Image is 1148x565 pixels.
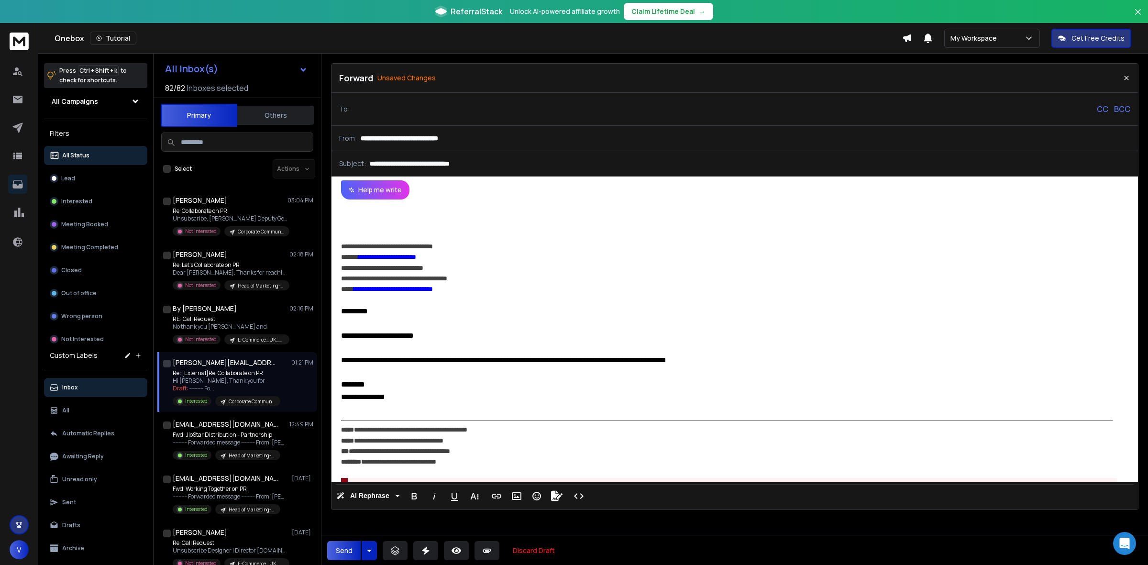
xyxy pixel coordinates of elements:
p: 02:18 PM [289,251,313,258]
button: Signature [548,487,566,506]
button: Italic (Ctrl+I) [425,487,443,506]
button: All Status [44,146,147,165]
p: [DATE] [292,475,313,482]
p: Unsubscribe Designer | Director [DOMAIN_NAME] [173,547,287,554]
p: Sent [62,499,76,506]
p: Corporate Communications-Campaign-Sep-1 [229,398,275,405]
button: Lead [44,169,147,188]
p: Unsaved Changes [377,73,436,83]
p: Fwd: Working Together on PR [173,485,287,493]
button: Underline (Ctrl+U) [445,487,464,506]
p: Interested [185,452,208,459]
span: Draft: [173,384,188,392]
p: ---------- Forwarded message --------- From: [PERSON_NAME] [173,493,287,500]
button: Meeting Booked [44,215,147,234]
p: Lead [61,175,75,182]
p: Wrong person [61,312,102,320]
p: 01:21 PM [291,359,313,366]
p: Interested [61,198,92,205]
button: Drafts [44,516,147,535]
p: Unsubscribe. [PERSON_NAME] Deputy General [173,215,287,222]
button: AI Rephrase [334,487,401,506]
p: Press to check for shortcuts. [59,66,127,85]
p: Re: Collaborate on PR [173,207,287,215]
label: Select [175,165,192,173]
button: Bold (Ctrl+B) [405,487,423,506]
button: Emoticons [528,487,546,506]
button: Closed [44,261,147,280]
button: Out of office [44,284,147,303]
button: Discard Draft [505,541,563,560]
button: All Inbox(s) [157,59,315,78]
button: V [10,540,29,559]
p: All [62,407,69,414]
h1: [PERSON_NAME] [173,250,227,259]
p: Awaiting Reply [62,453,104,460]
p: Out of office [61,289,97,297]
p: Head of Marketing-Campaign-Sep-1 [229,506,275,513]
p: Dear [PERSON_NAME], Thanks for reaching [173,269,287,277]
p: 12:49 PM [289,421,313,428]
button: More Text [465,487,484,506]
button: Help me write [341,180,409,199]
button: Wrong person [44,307,147,326]
p: Re: Let’s Collaborate on PR [173,261,287,269]
p: From: [339,133,357,143]
p: Interested [185,398,208,405]
p: Interested [185,506,208,513]
button: Send [327,541,361,560]
h3: Custom Labels [50,351,98,360]
button: Insert Link (Ctrl+K) [487,487,506,506]
button: Close banner [1132,6,1144,29]
span: 82 / 82 [165,82,185,94]
h1: [PERSON_NAME][EMAIL_ADDRESS][PERSON_NAME][DOMAIN_NAME] [173,358,278,367]
p: Re: [External]Re: Collaborate on PR [173,369,280,377]
p: Unlock AI-powered affiliate growth [510,7,620,16]
button: Unread only [44,470,147,489]
p: Archive [62,544,84,552]
p: Corporate Communications-Campaign-Sep-1 [238,228,284,235]
p: Automatic Replies [62,430,114,437]
p: Head of Marketing-Campaign-Sep-1 [229,452,275,459]
p: 02:16 PM [289,305,313,312]
button: Claim Lifetime Deal→ [624,3,713,20]
button: Code View [570,487,588,506]
h1: [EMAIL_ADDRESS][DOMAIN_NAME] +1 [173,420,278,429]
p: Inbox [62,384,78,391]
p: Not Interested [185,282,217,289]
p: Closed [61,266,82,274]
button: All [44,401,147,420]
button: Tutorial [90,32,136,45]
span: AI Rephrase [348,492,391,500]
h3: Filters [44,127,147,140]
p: All Status [62,152,89,159]
button: Interested [44,192,147,211]
p: Fwd: JioStar Distribution - Partnership [173,431,287,439]
button: All Campaigns [44,92,147,111]
p: CC [1097,103,1108,115]
div: Onebox [55,32,902,45]
p: ---------- Forwarded message --------- From: [PERSON_NAME] [173,439,287,446]
h1: All Inbox(s) [165,64,218,74]
p: Not Interested [61,335,104,343]
p: My Workspace [950,33,1001,43]
button: Archive [44,539,147,558]
p: Subject: [339,159,366,168]
button: Automatic Replies [44,424,147,443]
p: Forward [339,71,374,85]
p: Not Interested [185,228,217,235]
p: Head of Marketing-Campaign-Sep-1 [238,282,284,289]
button: Get Free Credits [1051,29,1131,48]
p: Hi [PERSON_NAME], Thank you for [173,377,280,385]
p: Drafts [62,521,80,529]
button: Awaiting Reply [44,447,147,466]
button: Inbox [44,378,147,397]
p: Get Free Credits [1071,33,1125,43]
button: Not Interested [44,330,147,349]
span: ---------- Fo ... [189,384,214,392]
span: Ctrl + Shift + k [78,65,119,76]
p: To: [339,104,350,114]
h1: All Campaigns [52,97,98,106]
p: No thank you [PERSON_NAME] and [173,323,287,331]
